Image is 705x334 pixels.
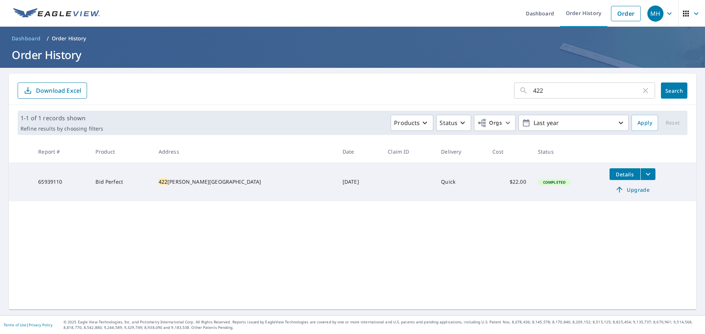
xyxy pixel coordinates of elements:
span: Orgs [477,118,502,128]
th: Claim ID [382,141,435,162]
span: Details [614,171,636,178]
th: Report # [32,141,90,162]
p: © 2025 Eagle View Technologies, Inc. and Pictometry International Corp. All Rights Reserved. Repo... [64,319,701,330]
td: Bid Perfect [90,162,152,201]
th: Product [90,141,152,162]
p: Products [394,118,420,127]
button: Apply [632,115,658,131]
p: Download Excel [36,87,81,95]
p: Last year [531,117,617,129]
span: Upgrade [614,185,651,194]
button: Search [661,82,687,99]
a: Dashboard [9,33,44,44]
li: / [47,34,49,43]
p: | [4,323,53,327]
button: detailsBtn-65939110 [610,168,640,180]
td: [DATE] [337,162,382,201]
img: EV Logo [13,8,100,19]
span: Search [667,87,681,94]
span: Apply [637,118,652,128]
td: 65939110 [32,162,90,201]
input: Address, Report #, Claim ID, etc. [533,80,641,101]
button: filesDropdownBtn-65939110 [640,168,655,180]
th: Date [337,141,382,162]
button: Products [391,115,433,131]
th: Delivery [435,141,487,162]
span: Completed [539,180,570,185]
td: Quick [435,162,487,201]
span: Dashboard [12,35,41,42]
p: Order History [52,35,86,42]
button: Last year [518,115,629,131]
mark: 422 [159,178,167,185]
div: MH [647,5,664,22]
th: Status [532,141,604,162]
td: $22.00 [487,162,532,201]
th: Cost [487,141,532,162]
button: Status [436,115,471,131]
a: Upgrade [610,184,655,195]
p: Refine results by choosing filters [21,125,103,132]
a: Order [611,6,641,21]
h1: Order History [9,47,696,62]
div: [PERSON_NAME][GEOGRAPHIC_DATA] [159,178,331,186]
th: Address [153,141,337,162]
p: 1-1 of 1 records shown [21,114,103,122]
nav: breadcrumb [9,33,696,44]
p: Status [440,118,458,127]
button: Orgs [474,115,516,131]
a: Terms of Use [4,322,26,327]
a: Privacy Policy [29,322,53,327]
button: Download Excel [18,82,87,99]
